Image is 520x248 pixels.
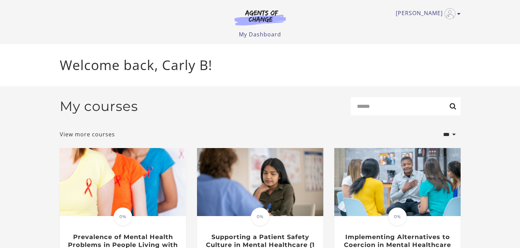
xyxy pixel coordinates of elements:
[388,207,407,226] span: 0%
[60,55,461,75] p: Welcome back, Carly B!
[227,10,293,25] img: Agents of Change Logo
[239,31,281,38] a: My Dashboard
[60,130,115,138] a: View more courses
[60,98,138,114] h2: My courses
[114,207,132,226] span: 0%
[251,207,269,226] span: 0%
[396,8,457,19] a: Toggle menu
